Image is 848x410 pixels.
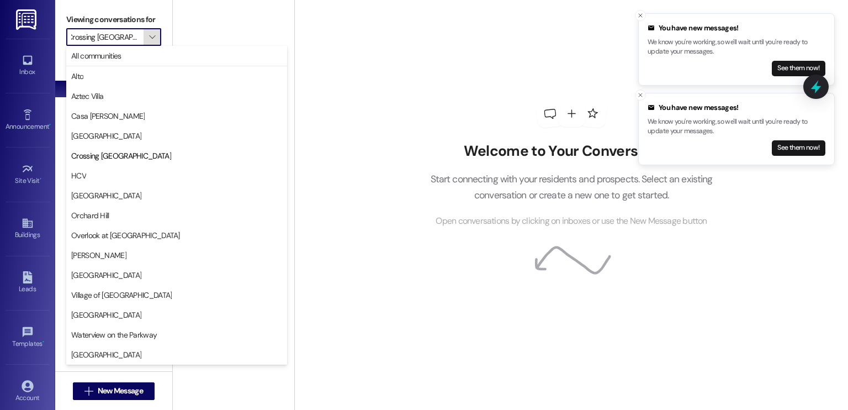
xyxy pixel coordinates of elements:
[6,377,50,407] a: Account
[43,338,44,346] span: •
[6,214,50,244] a: Buildings
[71,91,103,102] span: Aztec Villa
[71,190,141,201] span: [GEOGRAPHIC_DATA]
[71,111,145,122] span: Casa [PERSON_NAME]
[71,290,172,301] span: Village of [GEOGRAPHIC_DATA]
[71,28,144,46] input: All communities
[71,210,109,221] span: Orchard Hill
[40,175,41,183] span: •
[635,10,646,21] button: Close toast
[71,270,141,281] span: [GEOGRAPHIC_DATA]
[71,329,157,340] span: Waterview on the Parkway
[71,349,141,360] span: [GEOGRAPHIC_DATA]
[84,387,93,396] i: 
[772,61,825,76] button: See them now!
[71,150,171,161] span: Crossing [GEOGRAPHIC_DATA]
[648,23,825,34] div: You have new messages!
[772,140,825,156] button: See them now!
[71,50,121,61] span: All communities
[6,51,50,81] a: Inbox
[71,230,180,241] span: Overlook at [GEOGRAPHIC_DATA]
[55,180,172,192] div: Prospects
[66,11,161,28] label: Viewing conversations for
[73,382,155,400] button: New Message
[16,9,39,30] img: ResiDesk Logo
[149,33,155,41] i: 
[98,385,143,397] span: New Message
[49,121,51,129] span: •
[648,38,825,57] p: We know you're working, so we'll wait until you're ready to update your messages.
[71,170,86,181] span: HCV
[6,160,50,190] a: Site Visit •
[648,102,825,113] div: You have new messages!
[414,171,729,203] p: Start connecting with your residents and prospects. Select an existing conversation or create a n...
[71,309,141,320] span: [GEOGRAPHIC_DATA]
[71,130,141,141] span: [GEOGRAPHIC_DATA]
[436,214,707,228] span: Open conversations by clicking on inboxes or use the New Message button
[635,90,646,101] button: Close toast
[6,268,50,298] a: Leads
[6,323,50,353] a: Templates •
[648,117,825,136] p: We know you're working, so we'll wait until you're ready to update your messages.
[55,62,172,74] div: Prospects + Residents
[71,71,83,82] span: Alto
[71,250,126,261] span: [PERSON_NAME]
[414,143,729,160] h2: Welcome to Your Conversations
[55,281,172,292] div: Residents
